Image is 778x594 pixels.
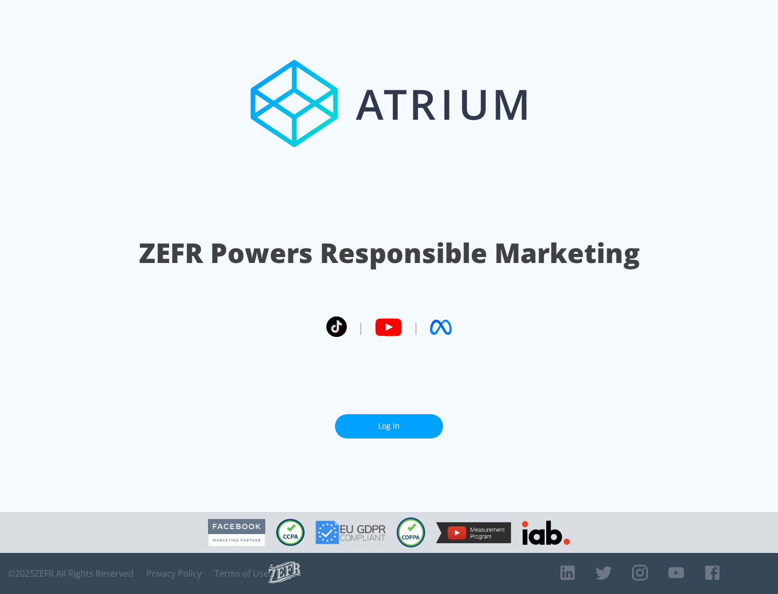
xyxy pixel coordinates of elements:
img: YouTube Measurement Program [436,522,511,543]
a: Terms of Use [214,568,269,579]
span: | [413,319,419,335]
img: Facebook Marketing Partner [208,519,265,546]
img: COPPA Compliant [397,517,425,548]
a: Log In [335,414,443,438]
span: © 2025 ZEFR All Rights Reserved [8,568,133,579]
h1: ZEFR Powers Responsible Marketing [139,234,640,272]
a: Privacy Policy [146,568,202,579]
img: CCPA Compliant [276,519,305,546]
img: GDPR Compliant [316,521,386,544]
img: IAB [522,521,570,545]
span: | [358,319,364,335]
